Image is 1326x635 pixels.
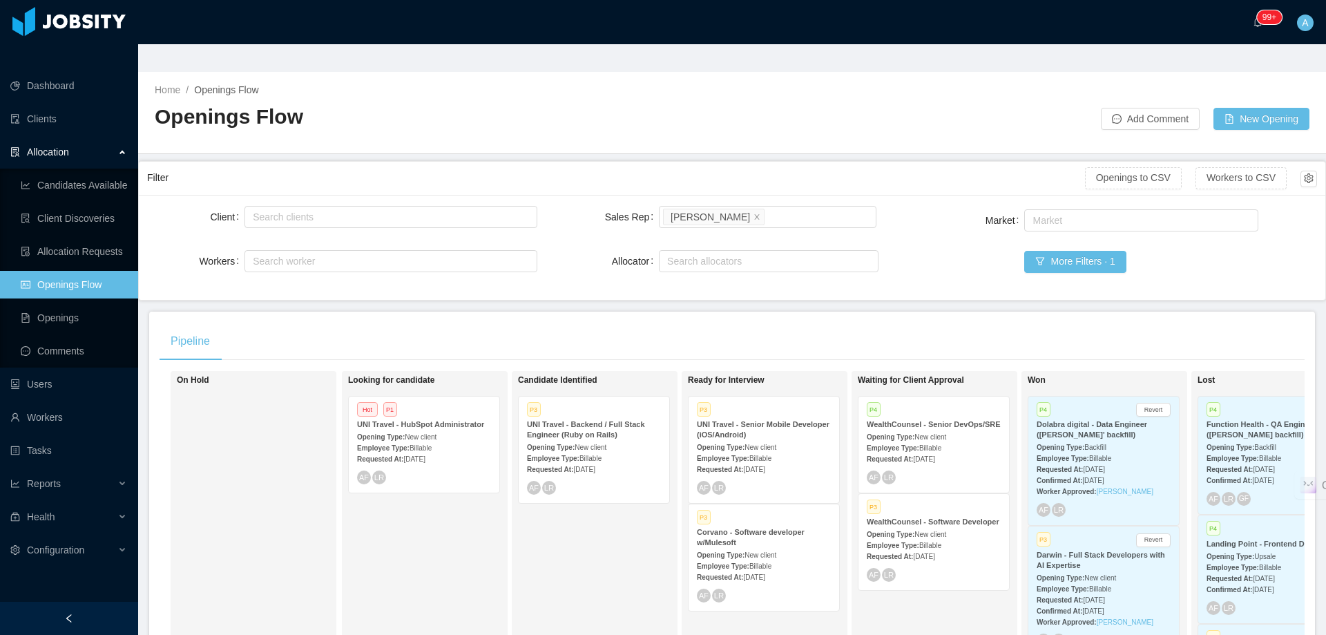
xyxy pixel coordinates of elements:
i: icon: solution [10,147,20,157]
span: P3 [697,510,711,524]
span: AF [699,591,709,600]
strong: Requested At: [1207,575,1253,582]
i: icon: line-chart [10,479,20,489]
span: New client [575,444,606,451]
button: icon: setting [1300,171,1317,187]
span: [DATE] [403,455,425,463]
span: LR [374,473,385,482]
span: P4 [867,402,881,417]
label: Allocator [612,256,659,267]
span: AF [1209,604,1218,612]
span: [DATE] [1083,596,1104,604]
strong: UNI Travel - Senior Mobile Developer (iOS/Android) [697,420,829,439]
span: New client [914,531,946,538]
span: AF [359,473,369,482]
span: New client [1084,574,1116,582]
span: [DATE] [913,455,934,463]
strong: Confirmed At: [1207,477,1252,484]
strong: Function Health - QA Engineer ([PERSON_NAME] backfill) [1207,420,1316,439]
strong: Confirmed At: [1207,586,1252,594]
h1: Looking for candidate [348,375,541,386]
strong: Employee Type: [1207,564,1259,571]
strong: Requested At: [1037,596,1083,604]
span: AF [529,484,539,492]
div: Search allocators [667,254,864,268]
strong: Opening Type: [1207,444,1254,451]
button: Workers to CSV [1195,167,1287,189]
span: AF [699,484,709,492]
strong: Opening Type: [357,433,405,441]
strong: Worker Approved: [1037,488,1097,495]
span: GF [1239,495,1249,503]
strong: Requested At: [697,466,743,473]
span: A [1302,15,1308,31]
label: Sales Rep [605,211,659,222]
span: P4 [1037,402,1050,417]
span: Health [27,511,55,522]
a: icon: profileTasks [10,437,127,464]
label: Client [210,211,244,222]
input: Workers [249,253,256,269]
span: AF [1039,506,1048,514]
span: P3 [527,402,541,417]
strong: Employee Type: [867,444,919,452]
input: Sales Rep [767,209,775,225]
strong: Corvano - Software developer w/Mulesoft [697,528,805,547]
span: P4 [1207,521,1220,536]
span: [DATE] [573,466,595,473]
a: icon: robotUsers [10,370,127,398]
span: [DATE] [743,466,765,473]
strong: Employee Type: [1037,585,1089,593]
span: Billable [1089,455,1111,462]
div: Search clients [253,210,522,224]
input: Market [1028,212,1036,229]
strong: Employee Type: [357,444,410,452]
span: Configuration [27,544,84,556]
span: Billable [1259,564,1281,571]
div: Search worker [253,254,516,268]
button: Revert [1136,533,1171,547]
a: icon: auditClients [10,105,127,133]
a: Home [155,84,180,95]
strong: Dolabra digital - Data Engineer ([PERSON_NAME]' backfill) [1037,420,1147,439]
span: P3 [1037,532,1050,547]
span: Billable [919,444,941,452]
span: [DATE] [1252,586,1274,594]
a: icon: pie-chartDashboard [10,72,127,99]
h1: Candidate Identified [518,375,711,386]
span: [DATE] [1082,607,1104,615]
a: icon: file-doneAllocation Requests [21,238,127,265]
span: [DATE] [1083,466,1104,473]
span: / [186,84,189,95]
a: [PERSON_NAME] [1097,488,1153,495]
span: New client [744,551,776,559]
strong: Requested At: [1037,466,1083,473]
span: New client [744,444,776,451]
span: Billable [749,562,771,570]
strong: Opening Type: [1207,553,1254,560]
strong: Employee Type: [1037,455,1089,462]
i: icon: left [64,614,74,623]
button: Revert [1136,403,1171,417]
span: Hot [357,402,378,417]
span: [DATE] [913,553,934,560]
h1: Waiting for Client Approval [858,375,1051,386]
a: icon: idcardOpenings Flow [21,271,127,298]
h1: Won [1028,375,1221,386]
strong: Requested At: [357,455,403,463]
button: Openings to CSV [1085,167,1182,189]
i: icon: close [753,213,760,221]
strong: Opening Type: [1037,444,1084,451]
span: Billable [1089,585,1111,593]
strong: WealthCounsel - Senior DevOps/SRE [867,420,1001,428]
a: icon: file-searchClient Discoveries [21,205,127,232]
h1: On Hold [177,375,370,386]
span: Allocation [27,146,69,158]
strong: Requested At: [867,455,913,463]
span: AF [869,473,878,482]
strong: Requested At: [697,574,743,581]
span: Backfill [1084,444,1106,451]
span: Billable [919,542,941,549]
div: Market [1032,214,1244,227]
a: icon: messageComments [21,337,127,365]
